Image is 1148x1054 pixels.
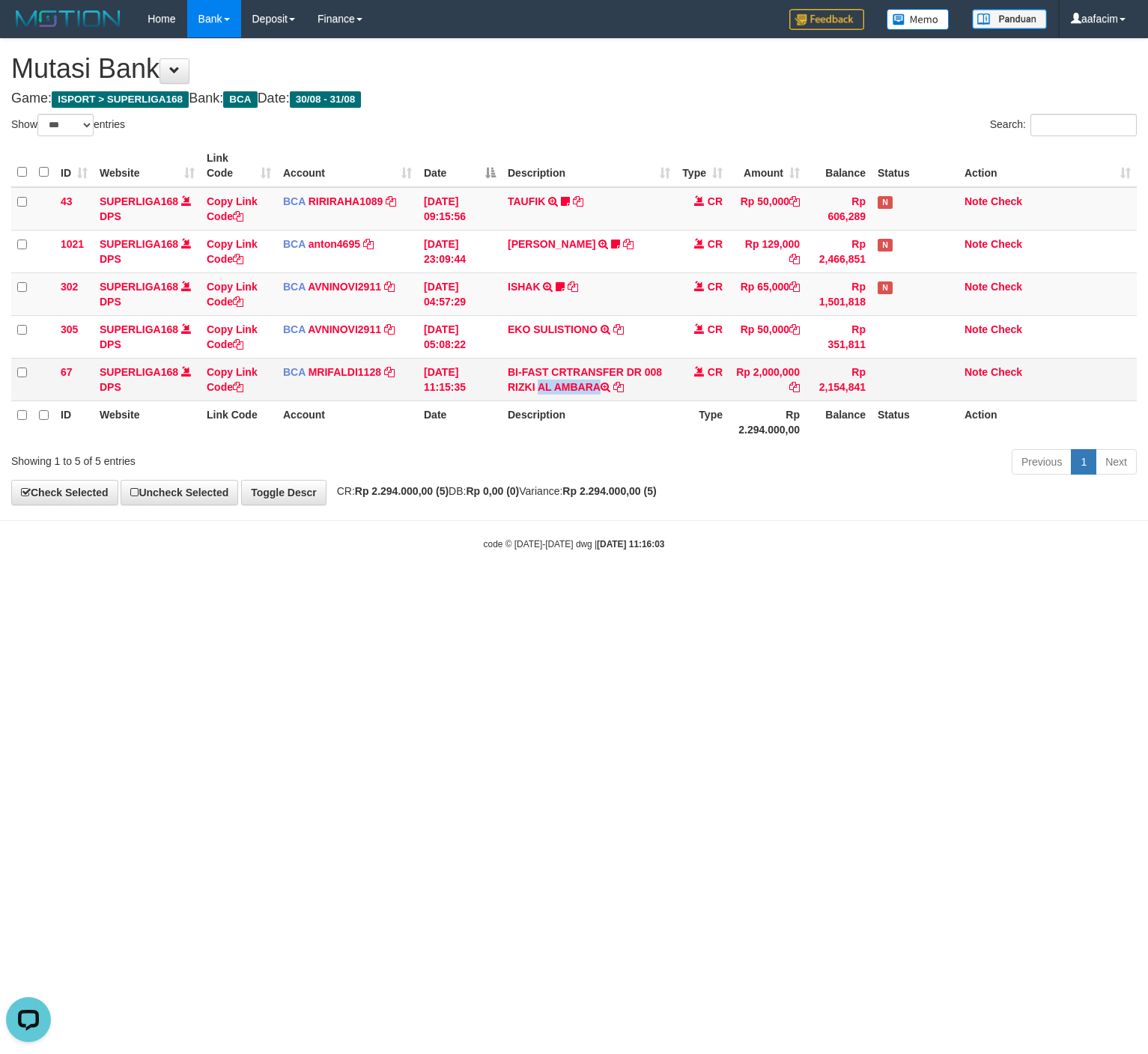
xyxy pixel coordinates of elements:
[11,54,1137,84] h1: Mutasi Bank
[309,238,360,250] a: anton4695
[100,281,178,293] a: SUPERLIGA168
[11,91,1137,106] h4: Game: Bank: Date:
[11,7,125,30] img: MOTION_logo.png
[61,195,73,207] span: 43
[100,323,178,335] a: SUPERLIGA168
[613,381,624,393] a: Copy BI-FAST CRTRANSFER DR 008 RIZKI AL AMBARA to clipboard
[329,485,657,497] span: CR: DB: Variance:
[61,281,78,293] span: 302
[887,9,950,30] img: Button%20Memo.svg
[55,144,94,187] th: ID: activate to sort column ascending
[708,195,723,207] span: CR
[729,358,806,400] td: Rp 2,000,000
[283,238,306,250] span: BCA
[729,315,806,358] td: Rp 50,000
[789,9,864,30] img: Feedback.jpg
[965,366,988,378] a: Note
[959,144,1137,187] th: Action: activate to sort column ascending
[878,196,893,209] span: Has Note
[61,323,78,335] span: 305
[568,281,578,293] a: Copy ISHAK to clipboard
[201,400,277,443] th: Link Code
[52,91,189,108] span: ISPORT > SUPERLIGA168
[1096,449,1137,475] a: Next
[1030,114,1137,136] input: Search:
[241,480,327,505] a: Toggle Descr
[972,9,1047,29] img: panduan.png
[94,144,201,187] th: Website: activate to sort column ascending
[61,238,84,250] span: 1021
[11,480,118,505] a: Check Selected
[355,485,449,497] strong: Rp 2.294.000,00 (5)
[277,400,418,443] th: Account
[94,272,201,315] td: DPS
[789,195,800,207] a: Copy Rp 50,000 to clipboard
[990,114,1137,136] label: Search:
[806,272,872,315] td: Rp 1,501,818
[201,144,277,187] th: Link Code: activate to sort column ascending
[806,230,872,272] td: Rp 2,466,851
[991,195,1022,207] a: Check
[207,366,258,393] a: Copy Link Code
[676,144,729,187] th: Type: activate to sort column ascending
[418,187,502,231] td: [DATE] 09:15:56
[309,195,383,207] a: RIRIRAHA1089
[878,281,893,294] span: Has Note
[94,400,201,443] th: Website
[100,366,178,378] a: SUPERLIGA168
[283,195,306,207] span: BCA
[418,230,502,272] td: [DATE] 23:09:44
[806,187,872,231] td: Rp 606,289
[283,323,306,335] span: BCA
[991,281,1022,293] a: Check
[418,315,502,358] td: [DATE] 05:08:22
[991,366,1022,378] a: Check
[502,400,676,443] th: Description
[384,281,395,293] a: Copy AVNINOVI2911 to clipboard
[277,144,418,187] th: Account: activate to sort column ascending
[308,281,381,293] a: AVNINOVI2911
[207,323,258,350] a: Copy Link Code
[1012,449,1072,475] a: Previous
[708,366,723,378] span: CR
[789,323,800,335] a: Copy Rp 50,000 to clipboard
[466,485,519,497] strong: Rp 0,00 (0)
[384,323,395,335] a: Copy AVNINOVI2911 to clipboard
[11,448,467,469] div: Showing 1 to 5 of 5 entries
[223,91,257,108] span: BCA
[94,187,201,231] td: DPS
[37,114,94,136] select: Showentries
[309,366,381,378] a: MRIFALDI1128
[806,144,872,187] th: Balance
[418,144,502,187] th: Date: activate to sort column descending
[806,400,872,443] th: Balance
[872,144,959,187] th: Status
[308,323,381,335] a: AVNINOVI2911
[959,400,1137,443] th: Action
[878,239,893,252] span: Has Note
[708,281,723,293] span: CR
[418,358,502,400] td: [DATE] 11:15:35
[121,480,238,505] a: Uncheck Selected
[729,230,806,272] td: Rp 129,000
[207,195,258,222] a: Copy Link Code
[991,238,1022,250] a: Check
[283,281,306,293] span: BCA
[508,195,545,207] a: TAUFIK
[207,238,258,265] a: Copy Link Code
[508,238,595,250] a: [PERSON_NAME]
[1071,449,1096,475] a: 1
[789,381,800,393] a: Copy Rp 2,000,000 to clipboard
[965,281,988,293] a: Note
[729,144,806,187] th: Amount: activate to sort column ascending
[290,91,362,108] span: 30/08 - 31/08
[729,187,806,231] td: Rp 50,000
[502,144,676,187] th: Description: activate to sort column ascending
[613,323,624,335] a: Copy EKO SULISTIONO to clipboard
[384,366,395,378] a: Copy MRIFALDI1128 to clipboard
[418,272,502,315] td: [DATE] 04:57:29
[562,485,656,497] strong: Rp 2.294.000,00 (5)
[100,195,178,207] a: SUPERLIGA168
[729,272,806,315] td: Rp 65,000
[207,281,258,308] a: Copy Link Code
